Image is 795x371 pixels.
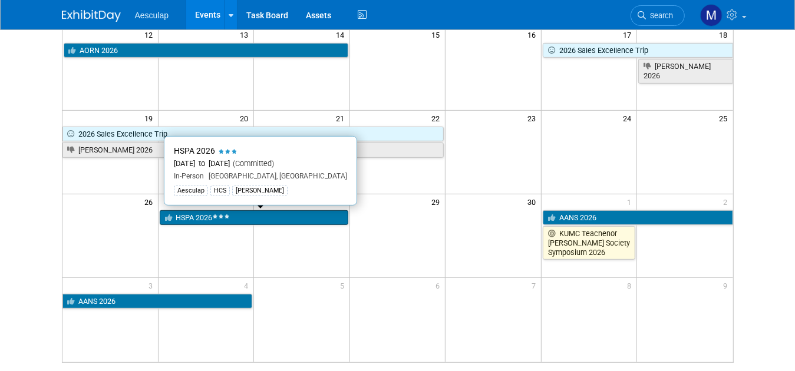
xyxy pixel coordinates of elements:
span: In-Person [174,172,204,180]
span: 17 [622,27,636,42]
div: Aesculap [174,185,208,196]
span: 1 [626,194,636,209]
span: 24 [622,111,636,125]
span: 7 [530,278,541,293]
span: HSPA 2026 [174,146,215,155]
img: ExhibitDay [62,10,121,22]
span: 6 [434,278,445,293]
span: 30 [526,194,541,209]
span: 20 [239,111,253,125]
div: [DATE] to [DATE] [174,159,347,169]
div: HCS [210,185,230,196]
a: Search [631,5,685,26]
span: 26 [143,194,158,209]
span: 13 [239,27,253,42]
a: HSPA 2026 [160,210,348,226]
span: 21 [335,111,349,125]
a: [PERSON_NAME] 2026 [62,143,444,158]
span: 22 [430,111,445,125]
span: (Committed) [230,159,274,168]
span: 29 [430,194,445,209]
a: KUMC Teachenor [PERSON_NAME] Society Symposium 2026 [543,226,636,260]
span: 9 [723,278,733,293]
div: [PERSON_NAME] [232,185,288,196]
a: 2026 Sales Excellence Trip [62,127,444,142]
a: 2026 Sales Excellence Trip [543,43,733,58]
span: 19 [143,111,158,125]
a: AANS 2026 [543,210,733,226]
span: 3 [147,278,158,293]
span: Search [646,11,674,20]
span: 2 [723,194,733,209]
span: 14 [335,27,349,42]
a: [PERSON_NAME] 2026 [638,59,733,83]
span: 4 [243,278,253,293]
span: 16 [526,27,541,42]
a: AORN 2026 [64,43,348,58]
span: 25 [718,111,733,125]
span: 12 [143,27,158,42]
span: 8 [626,278,636,293]
span: 18 [718,27,733,42]
span: 23 [526,111,541,125]
span: 5 [339,278,349,293]
img: Maggie Jenkins [700,4,723,26]
a: AANS 2026 [62,294,253,309]
span: [GEOGRAPHIC_DATA], [GEOGRAPHIC_DATA] [204,172,347,180]
span: 15 [430,27,445,42]
span: Aesculap [135,11,169,20]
